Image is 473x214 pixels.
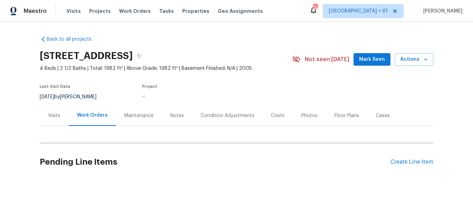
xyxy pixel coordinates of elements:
div: Visits [48,112,60,119]
button: Actions [395,53,433,66]
h2: [STREET_ADDRESS] [40,52,133,59]
div: ... [142,93,276,98]
div: Create Line Item [390,159,433,165]
span: Maestro [24,8,47,15]
div: Costs [271,112,285,119]
button: Copy Address [133,50,145,62]
div: Cases [376,112,390,119]
span: [DATE] [40,94,54,99]
span: Visits [67,8,81,15]
span: 4 Beds | 2 1/2 Baths | Total: 1982 ft² | Above Grade: 1982 ft² | Basement Finished: N/A | 2005 [40,65,292,72]
span: Geo Assignments [218,8,263,15]
span: [GEOGRAPHIC_DATA] + 61 [329,8,388,15]
div: by [PERSON_NAME] [40,93,105,101]
span: Last Visit Date [40,84,70,89]
span: Not seen [DATE] [305,56,349,63]
span: Project [142,84,157,89]
button: Mark Seen [354,53,390,66]
div: Work Orders [77,112,108,119]
div: Floor Plans [334,112,359,119]
span: Projects [89,8,111,15]
div: Condition Adjustments [201,112,254,119]
div: Photos [301,112,318,119]
span: Tasks [159,9,174,14]
h2: Pending Line Items [40,146,390,178]
a: Back to all projects [40,36,107,43]
span: Properties [182,8,209,15]
span: [PERSON_NAME] [420,8,463,15]
div: 721 [313,4,318,11]
div: Notes [170,112,184,119]
span: Mark Seen [359,55,385,64]
span: Actions [400,55,428,64]
div: Maintenance [124,112,154,119]
span: Work Orders [119,8,151,15]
